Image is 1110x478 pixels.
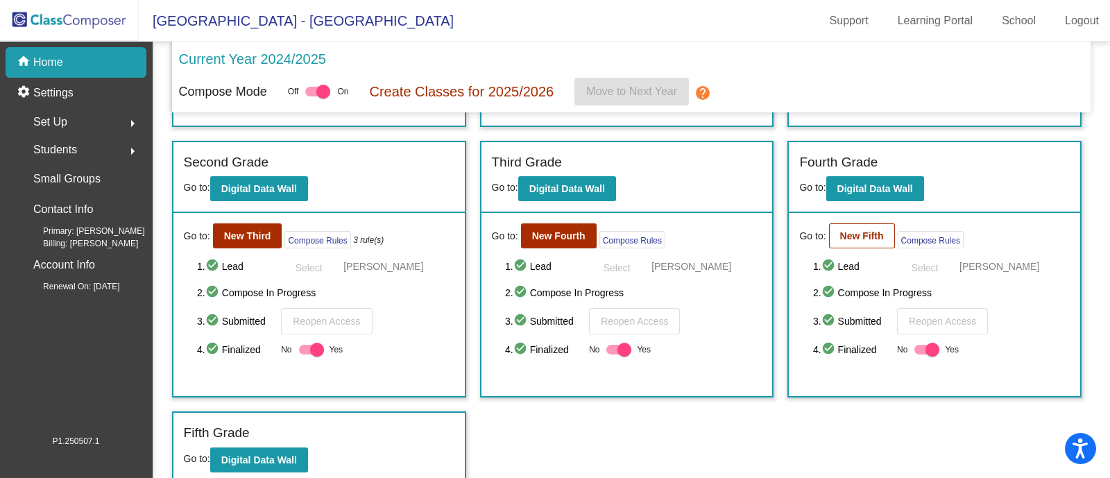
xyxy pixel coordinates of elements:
[813,313,890,330] span: 3. Submitted
[124,115,141,132] mat-icon: arrow_right
[589,343,599,356] span: No
[589,308,680,334] button: Reopen Access
[505,313,582,330] span: 3. Submitted
[518,176,616,201] button: Digital Data Wall
[529,183,605,194] b: Digital Data Wall
[224,230,271,241] b: New Third
[505,284,762,301] span: 2. Compose In Progress
[343,259,423,273] span: [PERSON_NAME]
[586,85,677,97] span: Move to Next Year
[513,341,530,358] mat-icon: check_circle
[281,255,336,278] button: Select
[909,316,976,327] span: Reopen Access
[821,341,838,358] mat-icon: check_circle
[813,284,1070,301] span: 2. Compose In Progress
[205,313,222,330] mat-icon: check_circle
[210,176,308,201] button: Digital Data Wall
[21,237,138,250] span: Billing: [PERSON_NAME]
[210,447,308,472] button: Digital Data Wall
[337,85,348,98] span: On
[293,316,360,327] span: Reopen Access
[821,313,838,330] mat-icon: check_circle
[521,223,597,248] button: New Fourth
[821,258,838,275] mat-icon: check_circle
[813,341,890,358] span: 4. Finalized
[513,284,530,301] mat-icon: check_circle
[637,341,651,358] span: Yes
[33,200,93,219] p: Contact Info
[532,230,586,241] b: New Fourth
[505,258,582,275] span: 1. Lead
[492,182,518,193] span: Go to:
[139,10,454,32] span: [GEOGRAPHIC_DATA] - [GEOGRAPHIC_DATA]
[826,176,924,201] button: Digital Data Wall
[813,258,890,275] span: 1. Lead
[601,316,668,327] span: Reopen Access
[33,169,101,189] p: Small Groups
[33,54,63,71] p: Home
[33,85,74,101] p: Settings
[897,343,907,356] span: No
[829,223,895,248] button: New Fifth
[694,85,711,101] mat-icon: help
[197,258,274,275] span: 1. Lead
[284,231,350,248] button: Compose Rules
[179,49,326,69] p: Current Year 2024/2025
[513,258,530,275] mat-icon: check_circle
[492,153,562,173] label: Third Grade
[799,153,878,173] label: Fourth Grade
[184,153,269,173] label: Second Grade
[574,78,689,105] button: Move to Next Year
[492,229,518,244] span: Go to:
[184,229,210,244] span: Go to:
[197,341,274,358] span: 4. Finalized
[179,83,267,101] p: Compose Mode
[281,308,372,334] button: Reopen Access
[17,54,33,71] mat-icon: home
[505,341,582,358] span: 4. Finalized
[799,229,826,244] span: Go to:
[184,182,210,193] span: Go to:
[33,112,67,132] span: Set Up
[33,255,95,275] p: Account Info
[21,225,145,237] span: Primary: [PERSON_NAME]
[819,10,880,32] a: Support
[17,85,33,101] mat-icon: settings
[184,423,250,443] label: Fifth Grade
[281,343,291,356] span: No
[897,308,988,334] button: Reopen Access
[330,341,343,358] span: Yes
[589,255,644,278] button: Select
[599,231,665,248] button: Compose Rules
[945,341,959,358] span: Yes
[353,234,384,246] i: 3 rule(s)
[33,140,77,160] span: Students
[840,230,884,241] b: New Fifth
[898,231,964,248] button: Compose Rules
[887,10,984,32] a: Learning Portal
[221,454,297,466] b: Digital Data Wall
[288,85,299,98] span: Off
[604,262,631,273] span: Select
[1054,10,1110,32] a: Logout
[197,313,274,330] span: 3. Submitted
[369,81,554,102] p: Create Classes for 2025/2026
[21,280,119,293] span: Renewal On: [DATE]
[959,259,1039,273] span: [PERSON_NAME]
[912,262,939,273] span: Select
[205,284,222,301] mat-icon: check_circle
[296,262,323,273] span: Select
[205,341,222,358] mat-icon: check_circle
[991,10,1047,32] a: School
[124,143,141,160] mat-icon: arrow_right
[184,453,210,464] span: Go to:
[821,284,838,301] mat-icon: check_circle
[213,223,282,248] button: New Third
[651,259,731,273] span: [PERSON_NAME]
[799,182,826,193] span: Go to:
[513,313,530,330] mat-icon: check_circle
[205,258,222,275] mat-icon: check_circle
[837,183,913,194] b: Digital Data Wall
[897,255,953,278] button: Select
[197,284,454,301] span: 2. Compose In Progress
